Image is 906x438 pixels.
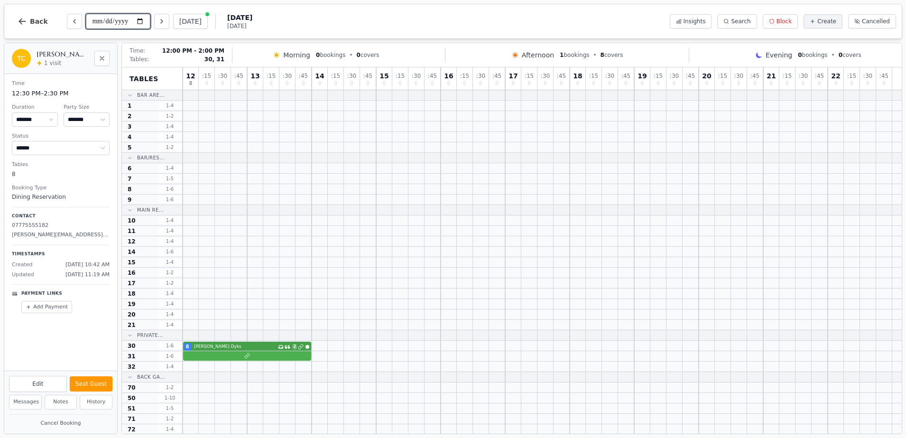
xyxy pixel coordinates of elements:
[158,342,181,349] span: 1 - 6
[158,102,181,109] span: 1 - 4
[737,81,740,86] span: 0
[608,81,611,86] span: 0
[128,300,136,308] span: 19
[158,384,181,391] span: 1 - 2
[525,73,534,79] span: : 15
[80,395,112,410] button: History
[731,18,750,25] span: Search
[285,344,290,350] svg: Customer message
[415,81,417,86] span: 0
[447,81,450,86] span: 0
[476,73,485,79] span: : 30
[129,74,158,84] span: Tables
[64,103,110,112] dt: Party Size
[686,73,695,79] span: : 45
[65,271,110,279] span: [DATE] 11:19 AM
[137,206,164,214] span: Main Re...
[158,300,181,308] span: 1 - 4
[269,81,272,86] span: 0
[734,73,743,79] span: : 30
[154,14,169,29] button: Next day
[45,395,77,410] button: Notes
[158,405,181,412] span: 1 - 5
[30,18,48,25] span: Back
[137,373,165,381] span: Back Ga...
[832,51,835,59] span: •
[158,123,181,130] span: 1 - 4
[21,301,72,314] button: Add Payment
[777,18,792,25] span: Block
[128,290,136,298] span: 18
[128,259,136,266] span: 15
[194,344,276,350] span: [PERSON_NAME] Dyks
[158,426,181,433] span: 1 - 4
[128,227,136,235] span: 11
[670,73,679,79] span: : 30
[592,81,595,86] span: 0
[12,251,110,258] p: Timestamps
[128,363,136,371] span: 32
[221,81,224,86] span: 0
[129,56,149,63] span: Tables:
[12,132,110,140] dt: Status
[137,92,165,99] span: Bar Are...
[573,73,582,79] span: 18
[137,332,163,339] span: Private...
[544,81,546,86] span: 0
[862,18,890,25] span: Cancelled
[560,81,563,86] span: 0
[12,184,110,192] dt: Booking Type
[750,73,759,79] span: : 45
[12,103,58,112] dt: Duration
[847,73,856,79] span: : 15
[254,81,257,86] span: 0
[12,213,110,220] p: Contact
[137,154,165,161] span: Bar/Res...
[850,81,853,86] span: 0
[128,415,136,423] span: 71
[817,18,836,25] span: Create
[128,102,131,110] span: 1
[186,343,189,350] span: 8
[879,73,888,79] span: : 45
[412,73,421,79] span: : 30
[128,394,136,402] span: 50
[560,52,564,58] span: 1
[605,73,614,79] span: : 30
[12,49,31,68] div: TC
[593,51,597,59] span: •
[202,73,211,79] span: : 15
[670,14,712,28] button: Insights
[218,73,227,79] span: : 30
[363,73,372,79] span: : 45
[128,384,136,391] span: 70
[508,73,518,79] span: 17
[786,81,788,86] span: 0
[158,290,181,297] span: 1 - 4
[366,81,369,86] span: 0
[334,81,337,86] span: 0
[576,81,579,86] span: 0
[128,196,131,204] span: 9
[128,405,136,412] span: 51
[718,73,727,79] span: : 15
[460,73,469,79] span: : 15
[12,161,110,169] dt: Tables
[12,170,110,178] dd: 8
[129,47,145,55] span: Time:
[705,81,708,86] span: 0
[158,280,181,287] span: 1 - 2
[128,426,136,433] span: 72
[315,73,324,79] span: 14
[357,52,361,58] span: 0
[158,259,181,266] span: 1 - 4
[234,73,243,79] span: : 45
[94,51,110,66] button: Close
[848,14,896,28] button: Cancelled
[227,22,252,30] span: [DATE]
[162,47,224,55] span: 12:00 PM - 2:00 PM
[237,81,240,86] span: 0
[527,81,530,86] span: 0
[316,51,345,59] span: bookings
[21,290,62,297] p: Payment Links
